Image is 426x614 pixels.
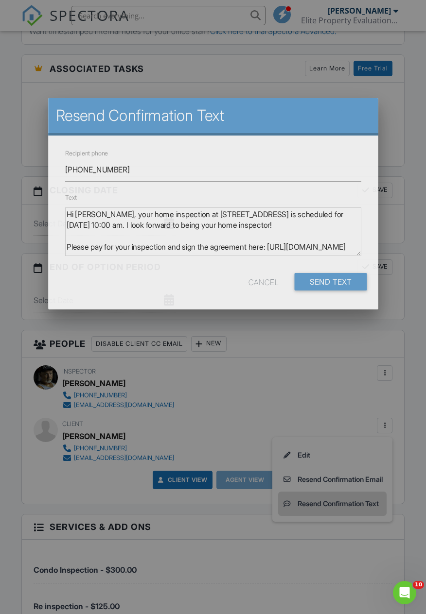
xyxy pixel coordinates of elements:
[65,150,108,157] label: Recipient phone
[65,194,77,201] label: Text
[413,581,424,589] span: 10
[248,273,279,290] div: Cancel
[294,273,367,290] input: Send Text
[55,106,370,125] h2: Resend Confirmation Text
[393,581,416,604] iframe: Intercom live chat
[65,207,361,256] textarea: Hi [PERSON_NAME], your home inspection at [STREET_ADDRESS] is scheduled for [DATE] 10:00 am. I lo...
